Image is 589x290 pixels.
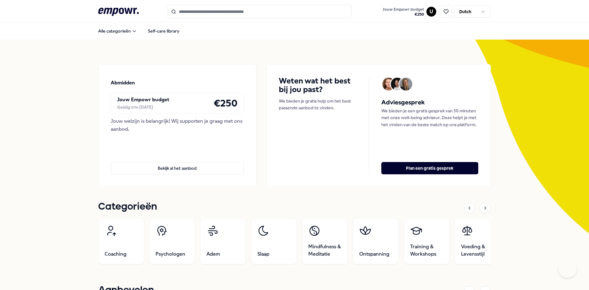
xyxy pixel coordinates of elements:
[381,98,478,107] h5: Adviesgesprek
[391,78,404,91] img: Avatar
[308,243,341,258] span: Mindfulness & Meditatie
[302,218,348,264] a: Mindfulness & Meditatie
[380,5,426,18] a: Jouw Empowr budget€250
[105,250,126,258] span: Coaching
[383,12,424,17] span: € 250
[206,250,220,258] span: Adem
[111,162,244,174] button: Bekijk al het aanbod
[383,7,424,12] span: Jouw Empowr budget
[359,250,389,258] span: Ontspanning
[251,218,297,264] a: Slaap
[558,259,577,278] iframe: Help Scout Beacon - Open
[111,117,244,133] div: Jouw welzijn is belangrijk! Wij supporten je graag met ons aanbod.
[353,218,399,264] a: Ontspanning
[149,218,195,264] a: Psychologen
[98,218,144,264] a: Coaching
[279,98,356,111] p: We bieden je gratis hulp om het best passende aanbod te vinden.
[111,79,135,87] p: Abmidden
[200,218,246,264] a: Adem
[156,250,185,258] span: Psychologen
[214,95,237,111] h4: € 250
[381,6,425,18] button: Jouw Empowr budget€250
[93,25,184,37] nav: Main
[399,78,412,91] img: Avatar
[167,5,352,18] input: Search for products, categories or subcategories
[143,25,184,37] a: Self-care library
[279,77,356,94] h4: Weten wat het best bij jou past?
[117,104,169,110] div: Geldig t/m [DATE]
[426,7,436,17] button: U
[257,250,269,258] span: Slaap
[381,107,478,128] p: We bieden je een gratis gesprek van 30 minuten met onze well-being adviseur. Deze helpt je met he...
[93,25,142,37] button: Alle categorieën
[382,78,395,91] img: Avatar
[98,199,157,215] h1: Categorieën
[410,243,443,258] span: Training & Workshops
[381,162,478,174] button: Plan een gratis gesprek
[461,243,494,258] span: Voeding & Levensstijl
[117,96,169,104] p: Jouw Empowr budget
[111,152,244,174] a: Bekijk al het aanbod
[404,218,450,264] a: Training & Workshops
[455,218,501,264] a: Voeding & Levensstijl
